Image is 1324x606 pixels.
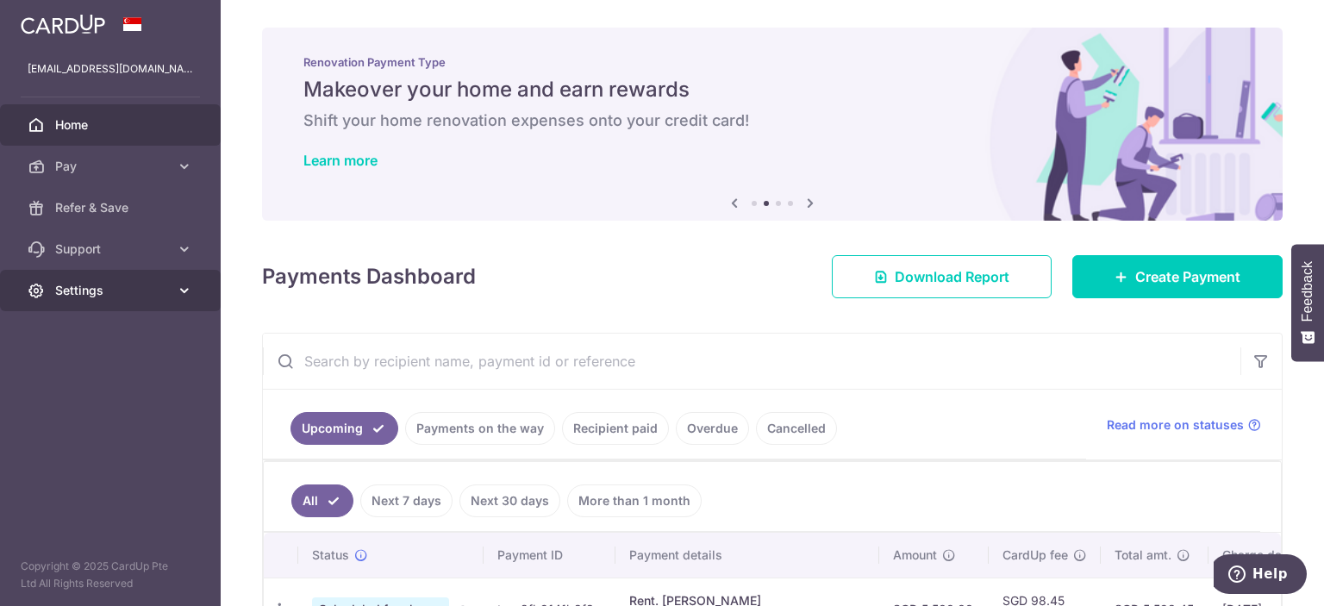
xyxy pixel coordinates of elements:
span: Status [312,547,349,564]
span: Amount [893,547,937,564]
span: Pay [55,158,169,175]
button: Feedback - Show survey [1291,244,1324,361]
span: Settings [55,282,169,299]
input: Search by recipient name, payment id or reference [263,334,1240,389]
span: Feedback [1300,261,1315,322]
a: Learn more [303,152,378,169]
th: Payment details [615,533,879,578]
th: Payment ID [484,533,615,578]
a: Overdue [676,412,749,445]
span: Total amt. [1115,547,1171,564]
h4: Payments Dashboard [262,261,476,292]
span: Read more on statuses [1107,416,1244,434]
h6: Shift your home renovation expenses onto your credit card! [303,110,1241,131]
h5: Makeover your home and earn rewards [303,76,1241,103]
a: Download Report [832,255,1052,298]
a: Upcoming [290,412,398,445]
img: CardUp [21,14,105,34]
span: Charge date [1222,547,1293,564]
img: Renovation banner [262,28,1283,221]
p: Renovation Payment Type [303,55,1241,69]
a: Create Payment [1072,255,1283,298]
span: Create Payment [1135,266,1240,287]
a: Next 7 days [360,484,453,517]
a: Read more on statuses [1107,416,1261,434]
a: Recipient paid [562,412,669,445]
span: Refer & Save [55,199,169,216]
a: Payments on the way [405,412,555,445]
a: Next 30 days [459,484,560,517]
span: CardUp fee [1002,547,1068,564]
iframe: Opens a widget where you can find more information [1214,554,1307,597]
a: Cancelled [756,412,837,445]
a: More than 1 month [567,484,702,517]
span: Home [55,116,169,134]
p: [EMAIL_ADDRESS][DOMAIN_NAME] [28,60,193,78]
span: Download Report [895,266,1009,287]
span: Support [55,241,169,258]
a: All [291,484,353,517]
